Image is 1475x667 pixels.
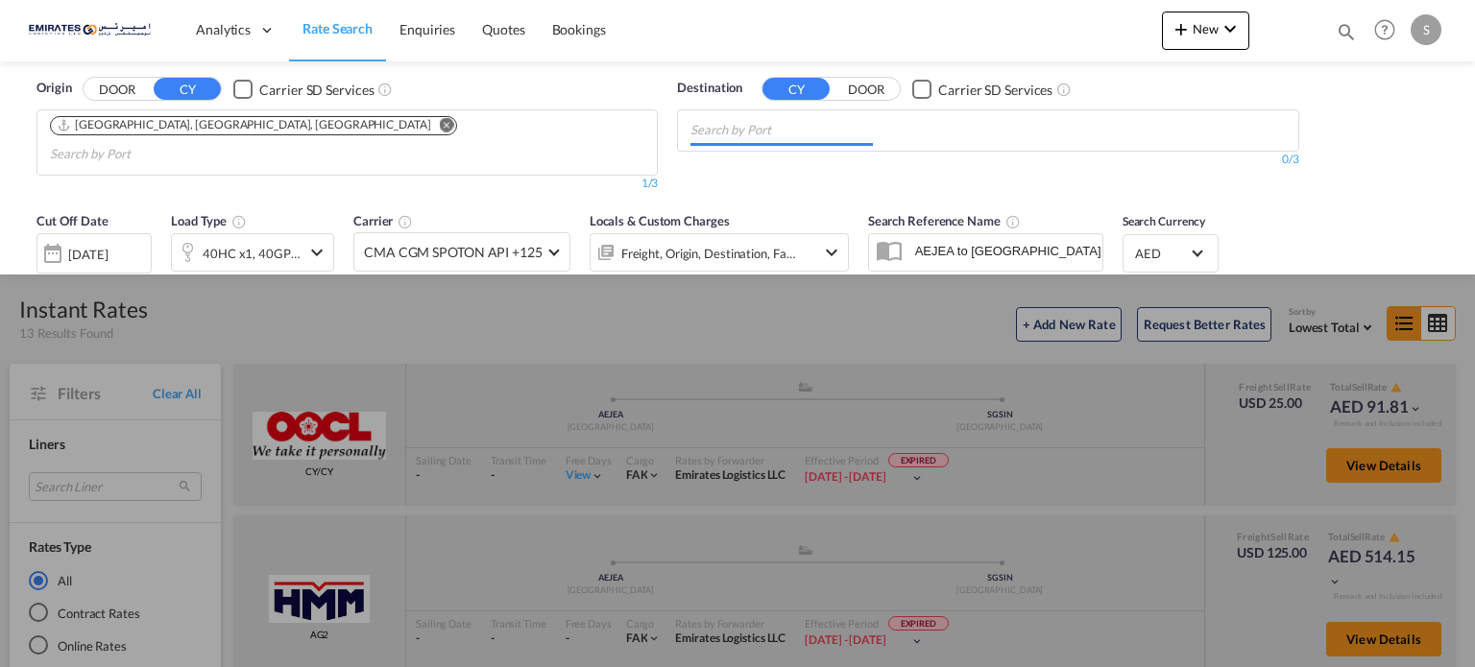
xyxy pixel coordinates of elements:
span: Enquiries [399,21,455,37]
md-icon: icon-chevron-down [305,241,328,264]
input: Search Reference Name [906,236,1102,265]
md-select: Select Currency: د.إ AEDUnited Arab Emirates Dirham [1133,239,1208,267]
span: Origin [36,79,71,98]
span: Carrier [353,213,413,228]
span: Search Currency [1123,214,1206,228]
span: Cut Off Date [36,213,109,228]
span: Search Reference Name [868,213,1021,228]
button: Remove [427,117,456,136]
span: Destination [677,79,742,98]
span: Rate Search [302,20,373,36]
span: Analytics [196,20,251,39]
md-icon: icon-chevron-down [1219,17,1242,40]
md-checkbox: Checkbox No Ink [233,79,374,99]
div: icon-magnify [1336,21,1357,50]
div: Freight Origin Destination Factory Stuffing [621,240,796,267]
md-datepicker: Select [36,272,51,298]
input: Chips input. [690,115,873,146]
span: Load Type [171,213,247,228]
div: S [1411,14,1441,45]
div: [DATE] [68,246,108,263]
md-icon: Unchecked: Search for CY (Container Yard) services for all selected carriers.Checked : Search for... [1056,82,1072,97]
div: 40HC x1 40GP x1 20GP x1 [203,240,301,267]
span: Locals & Custom Charges [590,213,730,228]
span: Bookings [552,21,606,37]
md-icon: icon-magnify [1336,21,1357,42]
md-icon: icon-information-outline [231,214,247,229]
button: CY [762,78,830,100]
span: Quotes [482,21,524,37]
md-icon: icon-plus 400-fg [1170,17,1193,40]
md-chips-wrap: Chips container with autocompletion. Enter the text area, type text to search, and then use the u... [688,110,881,146]
div: Carrier SD Services [938,81,1052,100]
div: Carrier SD Services [259,81,374,100]
span: CMA CGM SPOTON API +125 [364,243,543,262]
div: Port of Jebel Ali, Jebel Ali, AEJEA [57,117,431,133]
button: icon-plus 400-fgNewicon-chevron-down [1162,12,1249,50]
span: Help [1368,13,1401,46]
div: 0/3 [677,152,1298,168]
md-icon: Your search will be saved by the below given name [1005,214,1021,229]
md-icon: The selected Trucker/Carrierwill be displayed in the rate results If the rates are from another f... [398,214,413,229]
div: Help [1368,13,1411,48]
md-icon: icon-chevron-down [820,241,843,264]
img: c67187802a5a11ec94275b5db69a26e6.png [29,9,158,52]
md-icon: Unchecked: Search for CY (Container Yard) services for all selected carriers.Checked : Search for... [377,82,393,97]
div: Freight Origin Destination Factory Stuffingicon-chevron-down [590,233,849,272]
button: CY [154,78,221,100]
md-chips-wrap: Chips container. Use arrow keys to select chips. [47,110,647,170]
span: AED [1135,245,1189,262]
div: [DATE] [36,233,152,274]
button: DOOR [833,79,900,101]
div: 40HC x1 40GP x1 20GP x1icon-chevron-down [171,233,334,272]
button: DOOR [84,79,151,101]
div: Press delete to remove this chip. [57,117,435,133]
md-checkbox: Checkbox No Ink [912,79,1052,99]
input: Search by Port [50,139,232,170]
div: 1/3 [36,176,658,192]
span: New [1170,21,1242,36]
